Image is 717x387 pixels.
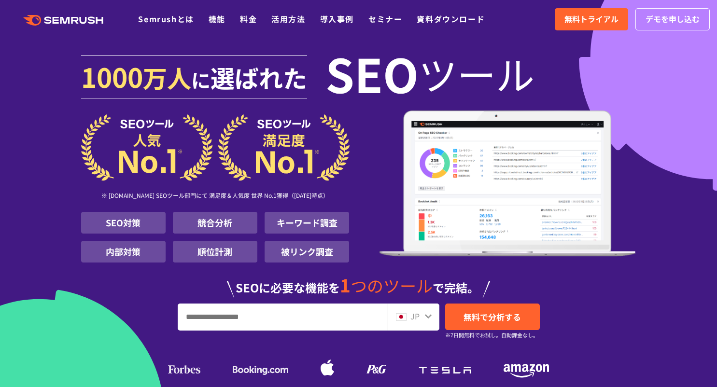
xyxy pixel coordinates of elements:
span: SEO [325,54,419,93]
div: ※ [DOMAIN_NAME] SEOツール部門にて 満足度＆人気度 世界 No.1獲得（[DATE]時点） [81,181,350,212]
a: 活用方法 [271,13,305,25]
span: 無料で分析する [464,311,521,323]
li: 内部対策 [81,241,166,263]
span: ツール [419,54,534,93]
li: SEO対策 [81,212,166,234]
a: 料金 [240,13,257,25]
span: に [191,66,211,94]
input: URL、キーワードを入力してください [178,304,387,330]
a: Semrushとは [138,13,194,25]
span: 万人 [143,60,191,95]
span: JP [410,310,420,322]
a: 機能 [209,13,225,25]
a: 無料で分析する [445,304,540,330]
a: デモを申し込む [635,8,710,30]
div: SEOに必要な機能を [81,266,636,298]
small: ※7日間無料でお試し。自動課金なし。 [445,331,538,340]
li: 被リンク調査 [265,241,349,263]
span: デモを申し込む [646,13,700,26]
span: つのツール [351,274,433,297]
li: 競合分析 [173,212,257,234]
span: 選ばれた [211,60,307,95]
a: 無料トライアル [555,8,628,30]
span: 無料トライアル [564,13,619,26]
a: 導入事例 [320,13,354,25]
a: セミナー [368,13,402,25]
span: 1 [340,272,351,298]
a: 資料ダウンロード [417,13,485,25]
li: キーワード調査 [265,212,349,234]
li: 順位計測 [173,241,257,263]
span: 1000 [81,57,143,96]
span: で完結。 [433,279,479,296]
